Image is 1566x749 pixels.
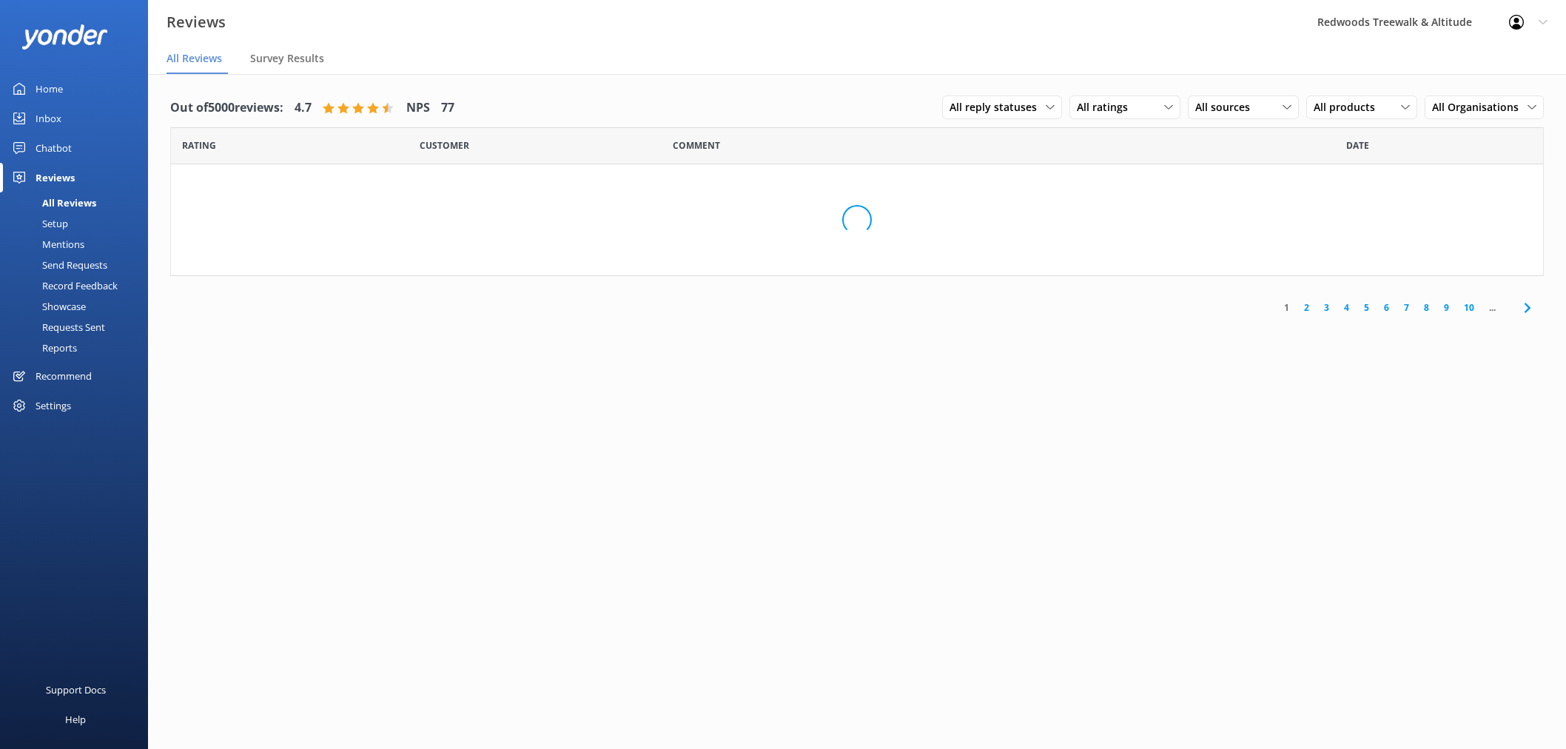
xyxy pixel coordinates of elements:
[36,391,71,420] div: Settings
[1377,300,1397,315] a: 6
[9,192,148,213] a: All Reviews
[1357,300,1377,315] a: 5
[1195,99,1259,115] span: All sources
[1417,300,1436,315] a: 8
[1077,99,1137,115] span: All ratings
[36,163,75,192] div: Reviews
[167,10,226,34] h3: Reviews
[9,234,84,255] div: Mentions
[1314,99,1384,115] span: All products
[9,337,148,358] a: Reports
[36,133,72,163] div: Chatbot
[250,51,324,66] span: Survey Results
[9,275,118,296] div: Record Feedback
[1337,300,1357,315] a: 4
[9,213,68,234] div: Setup
[950,99,1046,115] span: All reply statuses
[406,98,430,118] h4: NPS
[9,275,148,296] a: Record Feedback
[9,255,107,275] div: Send Requests
[167,51,222,66] span: All Reviews
[36,74,63,104] div: Home
[1297,300,1317,315] a: 2
[9,192,96,213] div: All Reviews
[295,98,312,118] h4: 4.7
[9,296,86,317] div: Showcase
[1317,300,1337,315] a: 3
[673,138,720,152] span: Question
[9,213,148,234] a: Setup
[36,104,61,133] div: Inbox
[420,138,469,152] span: Date
[9,234,148,255] a: Mentions
[46,675,106,705] div: Support Docs
[1432,99,1528,115] span: All Organisations
[9,255,148,275] a: Send Requests
[65,705,86,734] div: Help
[22,24,107,49] img: yonder-white-logo.png
[170,98,283,118] h4: Out of 5000 reviews:
[441,98,454,118] h4: 77
[9,296,148,317] a: Showcase
[36,361,92,391] div: Recommend
[182,138,216,152] span: Date
[1346,138,1369,152] span: Date
[1456,300,1482,315] a: 10
[9,317,105,337] div: Requests Sent
[1397,300,1417,315] a: 7
[9,337,77,358] div: Reports
[1482,300,1503,315] span: ...
[1277,300,1297,315] a: 1
[1436,300,1456,315] a: 9
[9,317,148,337] a: Requests Sent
